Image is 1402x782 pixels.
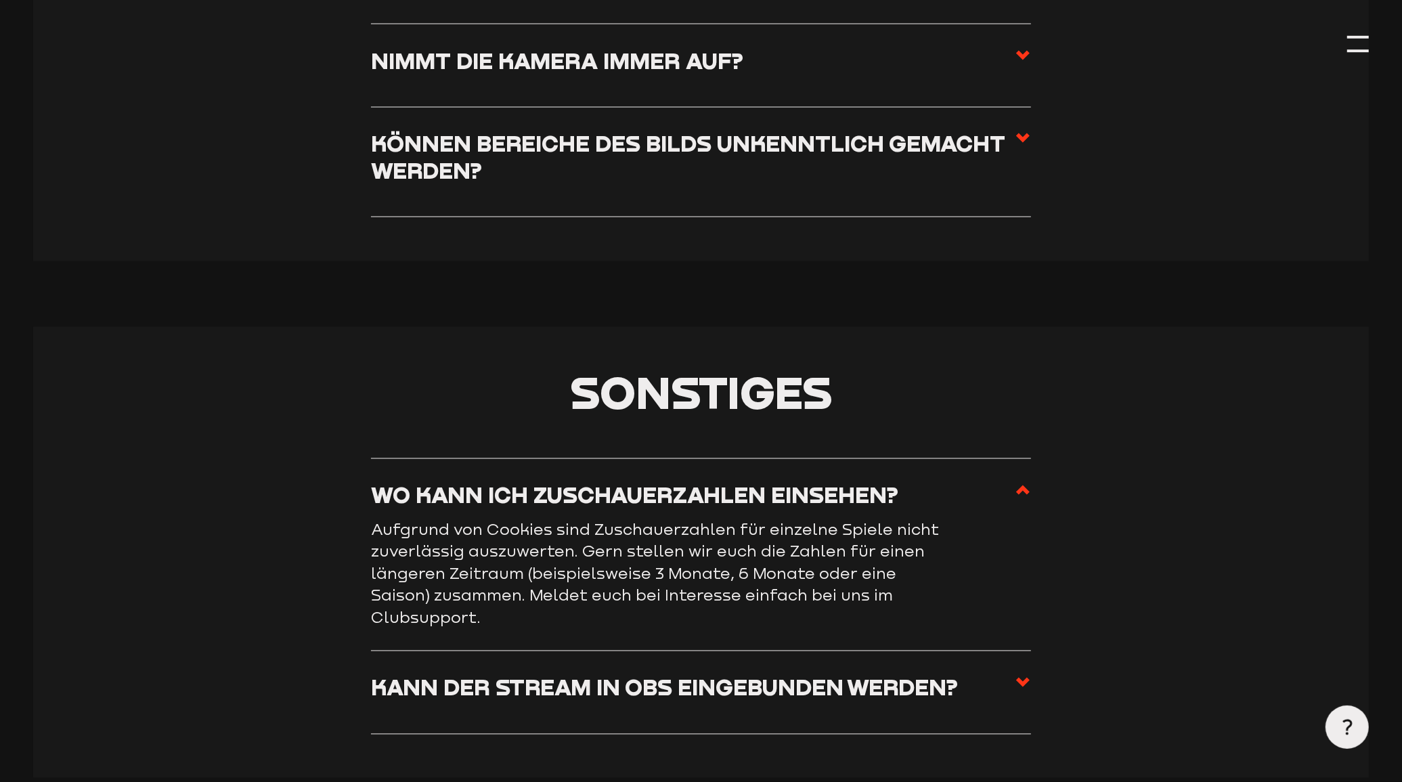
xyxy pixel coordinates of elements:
[371,129,1015,184] h3: Können Bereiche des Bilds unkenntlich gemacht werden?
[570,366,832,420] span: Sonstiges
[371,674,958,701] h3: Kann der Stream in OBS eingebunden werden?
[371,47,743,74] h3: Nimmt die Kamera immer auf?
[371,519,946,629] p: Aufgrund von Cookies sind Zuschauerzahlen für einzelne Spiele nicht zuverlässig auszuwerten. Gern...
[371,481,898,508] h3: Wo kann ich Zuschauerzahlen einsehen?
